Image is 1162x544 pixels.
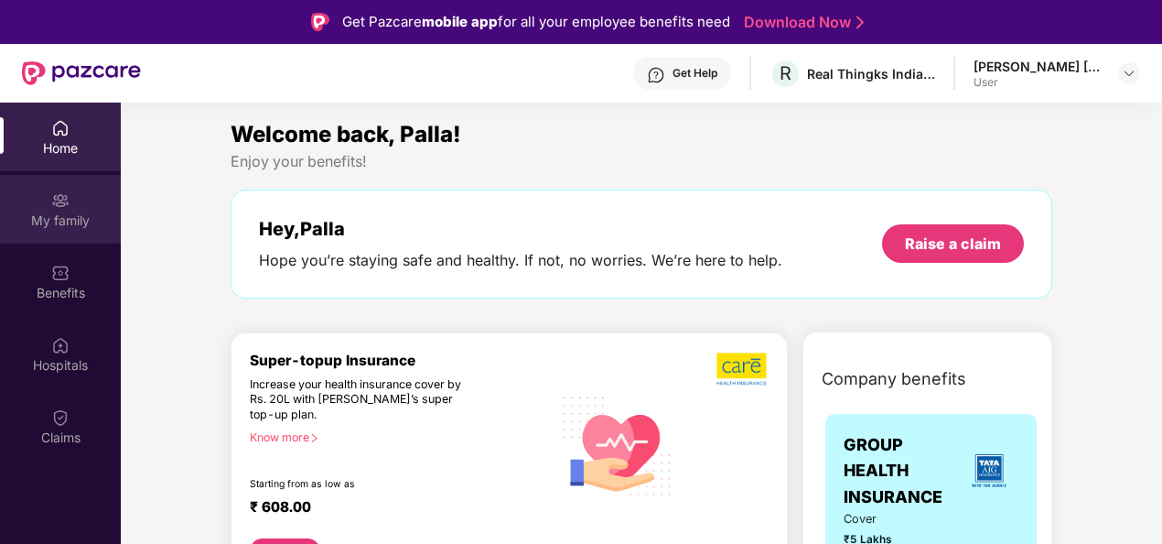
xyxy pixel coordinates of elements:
[716,352,769,386] img: b5dec4f62d2307b9de63beb79f102df3.png
[647,66,665,84] img: svg+xml;base64,PHN2ZyBpZD0iSGVscC0zMngzMiIgeG1sbnM9Imh0dHA6Ly93d3cudzMub3JnLzIwMDAvc3ZnIiB3aWR0aD...
[311,13,329,31] img: Logo
[974,75,1102,90] div: User
[905,234,1001,254] div: Raise a claim
[22,61,141,85] img: New Pazcare Logo
[259,251,782,270] div: Hope you’re staying safe and healthy. If not, no worries. We’re here to help.
[51,191,70,210] img: svg+xml;base64,PHN2ZyB3aWR0aD0iMjAiIGhlaWdodD0iMjAiIHZpZXdCb3g9IjAgMCAyMCAyMCIgZmlsbD0ibm9uZSIgeG...
[250,478,475,491] div: Starting from as low as
[309,433,319,443] span: right
[250,430,542,443] div: Know more
[553,379,683,511] img: svg+xml;base64,PHN2ZyB4bWxucz0iaHR0cDovL3d3dy53My5vcmcvMjAwMC9zdmciIHhtbG5zOnhsaW5rPSJodHRwOi8vd3...
[672,66,717,81] div: Get Help
[822,366,966,392] span: Company benefits
[744,13,858,32] a: Download Now
[250,498,534,520] div: ₹ 608.00
[259,218,782,240] div: Hey, Palla
[844,510,909,528] span: Cover
[807,65,935,82] div: Real Thingks India Private Limited
[964,446,1014,495] img: insurerLogo
[780,62,791,84] span: R
[51,264,70,282] img: svg+xml;base64,PHN2ZyBpZD0iQmVuZWZpdHMiIHhtbG5zPSJodHRwOi8vd3d3LnczLm9yZy8yMDAwL3N2ZyIgd2lkdGg9Ij...
[51,119,70,137] img: svg+xml;base64,PHN2ZyBpZD0iSG9tZSIgeG1sbnM9Imh0dHA6Ly93d3cudzMub3JnLzIwMDAvc3ZnIiB3aWR0aD0iMjAiIG...
[231,121,461,147] span: Welcome back, Palla!
[422,13,498,30] strong: mobile app
[250,352,553,369] div: Super-topup Insurance
[342,11,730,33] div: Get Pazcare for all your employee benefits need
[51,408,70,427] img: svg+xml;base64,PHN2ZyBpZD0iQ2xhaW0iIHhtbG5zPSJodHRwOi8vd3d3LnczLm9yZy8yMDAwL3N2ZyIgd2lkdGg9IjIwIi...
[856,13,864,32] img: Stroke
[974,58,1102,75] div: [PERSON_NAME] [PERSON_NAME]
[844,432,959,510] span: GROUP HEALTH INSURANCE
[231,152,1052,171] div: Enjoy your benefits!
[51,336,70,354] img: svg+xml;base64,PHN2ZyBpZD0iSG9zcGl0YWxzIiB4bWxucz0iaHR0cDovL3d3dy53My5vcmcvMjAwMC9zdmciIHdpZHRoPS...
[1122,66,1136,81] img: svg+xml;base64,PHN2ZyBpZD0iRHJvcGRvd24tMzJ4MzIiIHhtbG5zPSJodHRwOi8vd3d3LnczLm9yZy8yMDAwL3N2ZyIgd2...
[250,377,474,423] div: Increase your health insurance cover by Rs. 20L with [PERSON_NAME]’s super top-up plan.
